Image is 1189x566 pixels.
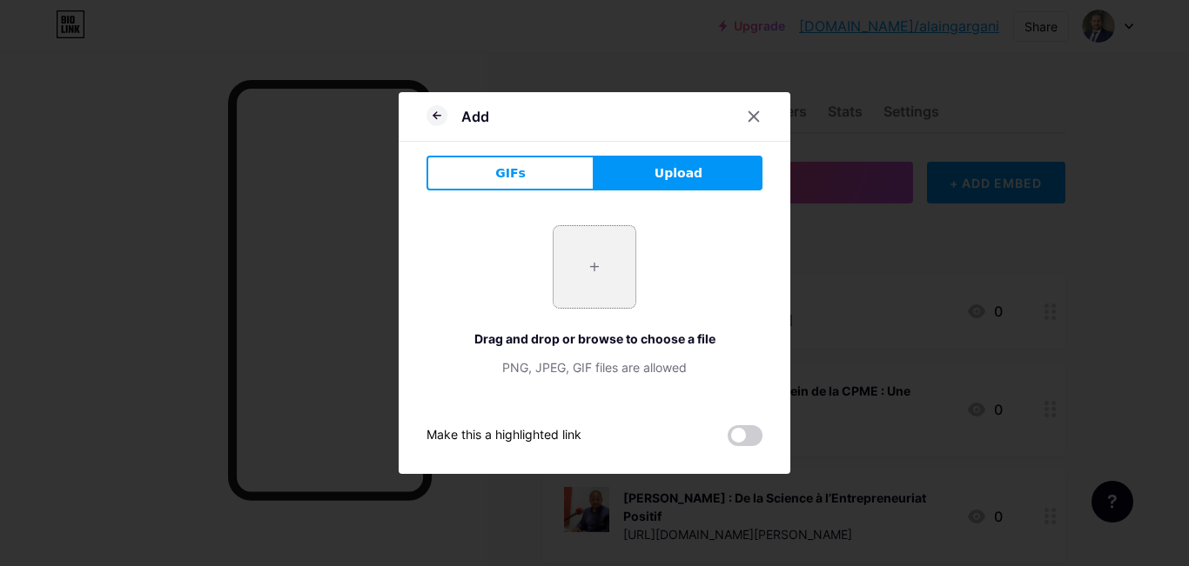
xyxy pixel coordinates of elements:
span: GIFs [495,164,526,183]
span: Upload [655,164,702,183]
div: Make this a highlighted link [427,425,581,446]
button: Upload [594,156,762,190]
div: Drag and drop or browse to choose a file [427,330,762,348]
div: PNG, JPEG, GIF files are allowed [427,358,762,376]
button: GIFs [427,156,594,190]
div: Add [461,106,489,127]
